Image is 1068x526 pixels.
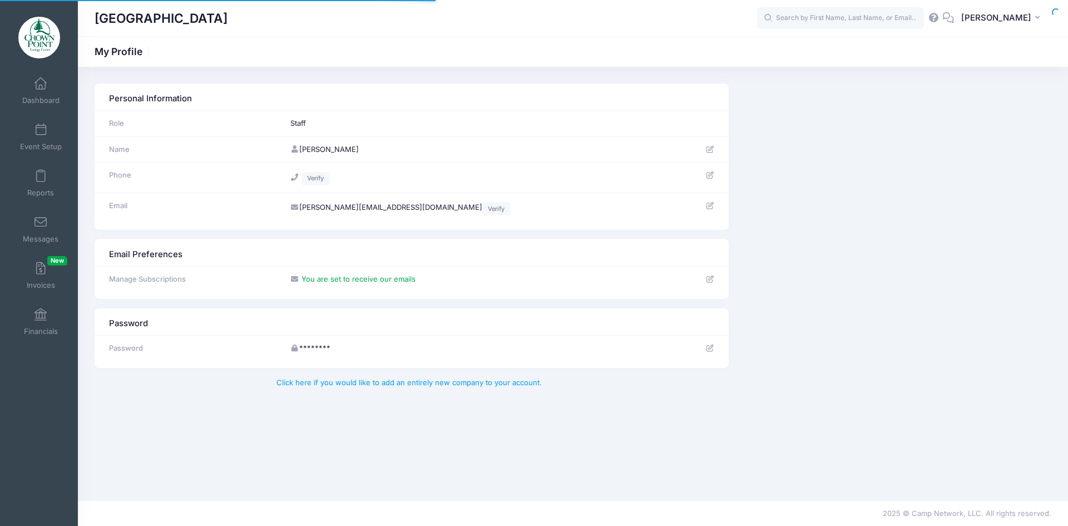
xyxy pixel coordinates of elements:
a: Click here if you would like to add an entirely new company to your account. [276,378,542,387]
td: Staff [285,111,679,137]
img: Crown Point Ecology Center [18,17,60,58]
a: Messages [14,210,67,249]
a: InvoicesNew [14,256,67,295]
span: Financials [24,327,58,336]
h1: [GEOGRAPHIC_DATA] [95,6,228,31]
div: Email Preferences [103,244,720,260]
div: Role [103,118,279,129]
div: Personal Information [103,89,720,105]
a: Financials [14,302,67,341]
div: Password [103,343,279,354]
a: Dashboard [14,71,67,110]
span: Dashboard [22,96,60,105]
td: [PERSON_NAME][EMAIL_ADDRESS][DOMAIN_NAME] [285,193,679,223]
td: [PERSON_NAME] [285,136,679,163]
a: Verify [482,202,511,215]
button: [PERSON_NAME] [954,6,1051,31]
h1: My Profile [95,46,152,57]
a: Event Setup [14,117,67,156]
div: Phone [103,170,279,181]
input: Search by First Name, Last Name, or Email... [757,7,924,30]
div: Name [103,144,279,155]
span: Invoices [27,281,55,290]
span: New [47,256,67,266]
div: Email [103,200,279,212]
span: You are set to receive our emails [301,274,416,283]
a: Verify [301,172,330,185]
span: Reports [27,188,54,198]
span: Event Setup [20,142,62,151]
span: Messages [23,234,58,244]
a: Reports [14,164,67,203]
span: 2025 © Camp Network, LLC. All rights reserved. [883,509,1051,518]
div: Manage Subscriptions [103,274,279,285]
span: [PERSON_NAME] [961,12,1031,24]
div: Password [103,313,720,330]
